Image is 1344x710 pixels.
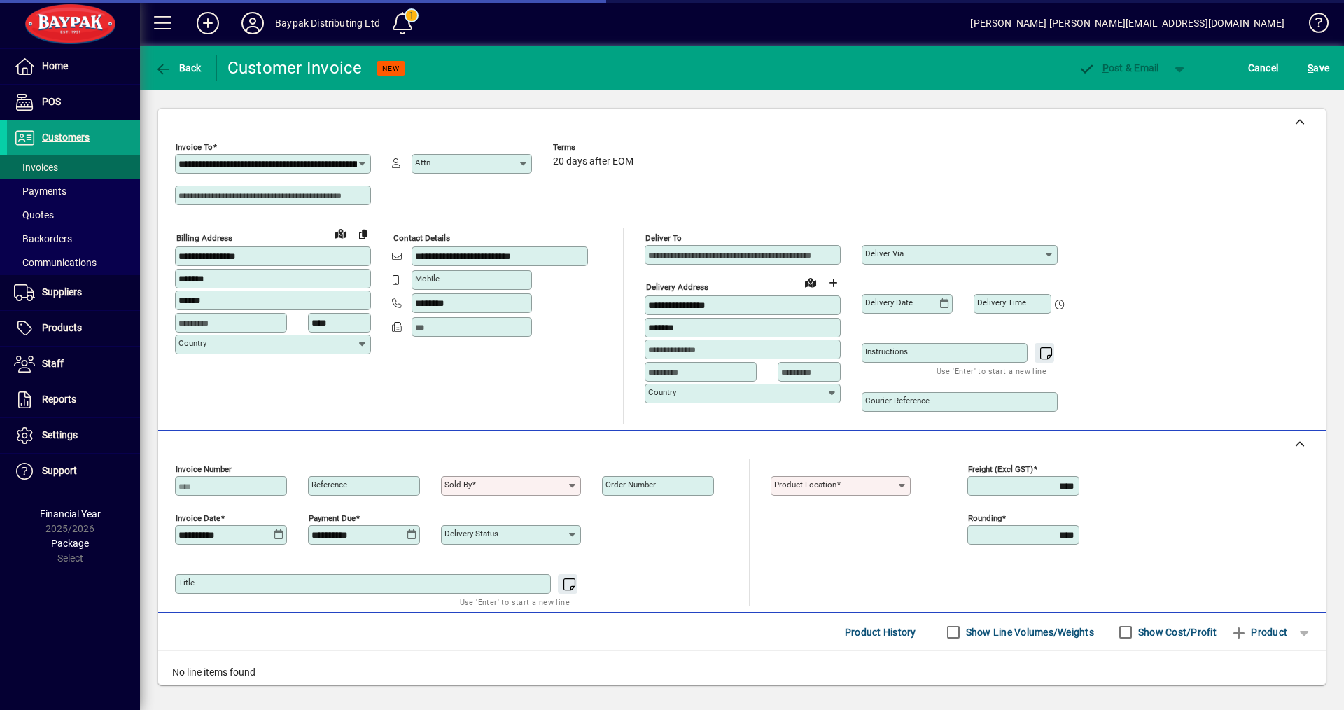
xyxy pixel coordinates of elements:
[178,578,195,587] mat-label: Title
[42,132,90,143] span: Customers
[1298,3,1326,48] a: Knowledge Base
[42,429,78,440] span: Settings
[14,209,54,221] span: Quotes
[415,158,430,167] mat-label: Attn
[845,621,916,643] span: Product History
[799,271,822,293] a: View on map
[14,186,66,197] span: Payments
[178,338,206,348] mat-label: Country
[865,249,904,258] mat-label: Deliver via
[1078,62,1159,74] span: ost & Email
[977,298,1026,307] mat-label: Delivery time
[1245,55,1282,81] button: Cancel
[7,311,140,346] a: Products
[311,480,347,489] mat-label: Reference
[553,156,633,167] span: 20 days after EOM
[42,394,76,405] span: Reports
[7,227,140,251] a: Backorders
[1308,62,1313,74] span: S
[151,55,205,81] button: Back
[7,382,140,417] a: Reports
[415,274,440,284] mat-label: Mobile
[140,55,217,81] app-page-header-button: Back
[970,12,1284,34] div: [PERSON_NAME] [PERSON_NAME][EMAIL_ADDRESS][DOMAIN_NAME]
[14,162,58,173] span: Invoices
[42,60,68,71] span: Home
[7,454,140,489] a: Support
[1231,621,1287,643] span: Product
[1308,57,1329,79] span: ave
[176,464,232,474] mat-label: Invoice number
[1224,620,1294,645] button: Product
[14,257,97,268] span: Communications
[7,85,140,120] a: POS
[7,275,140,310] a: Suppliers
[1102,62,1109,74] span: P
[158,651,1326,694] div: No line items found
[42,286,82,298] span: Suppliers
[937,363,1046,379] mat-hint: Use 'Enter' to start a new line
[14,233,72,244] span: Backorders
[7,155,140,179] a: Invoices
[648,387,676,397] mat-label: Country
[1135,625,1217,639] label: Show Cost/Profit
[822,272,844,294] button: Choose address
[42,322,82,333] span: Products
[155,62,202,74] span: Back
[839,620,922,645] button: Product History
[309,513,356,523] mat-label: Payment due
[7,49,140,84] a: Home
[7,179,140,203] a: Payments
[352,223,374,245] button: Copy to Delivery address
[185,11,230,36] button: Add
[230,11,275,36] button: Profile
[553,143,637,152] span: Terms
[7,203,140,227] a: Quotes
[865,298,913,307] mat-label: Delivery date
[1071,55,1166,81] button: Post & Email
[382,64,400,73] span: NEW
[1248,57,1279,79] span: Cancel
[227,57,363,79] div: Customer Invoice
[865,347,908,356] mat-label: Instructions
[42,465,77,476] span: Support
[7,251,140,274] a: Communications
[1304,55,1333,81] button: Save
[275,12,380,34] div: Baypak Distributing Ltd
[176,513,220,523] mat-label: Invoice date
[444,529,498,538] mat-label: Delivery status
[40,508,101,520] span: Financial Year
[963,625,1094,639] label: Show Line Volumes/Weights
[42,96,61,107] span: POS
[645,233,682,243] mat-label: Deliver To
[7,418,140,453] a: Settings
[968,464,1033,474] mat-label: Freight (excl GST)
[774,480,836,489] mat-label: Product location
[605,480,656,489] mat-label: Order number
[460,594,570,610] mat-hint: Use 'Enter' to start a new line
[444,480,472,489] mat-label: Sold by
[176,142,213,152] mat-label: Invoice To
[968,513,1002,523] mat-label: Rounding
[330,222,352,244] a: View on map
[51,538,89,549] span: Package
[7,347,140,382] a: Staff
[865,396,930,405] mat-label: Courier Reference
[42,358,64,369] span: Staff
